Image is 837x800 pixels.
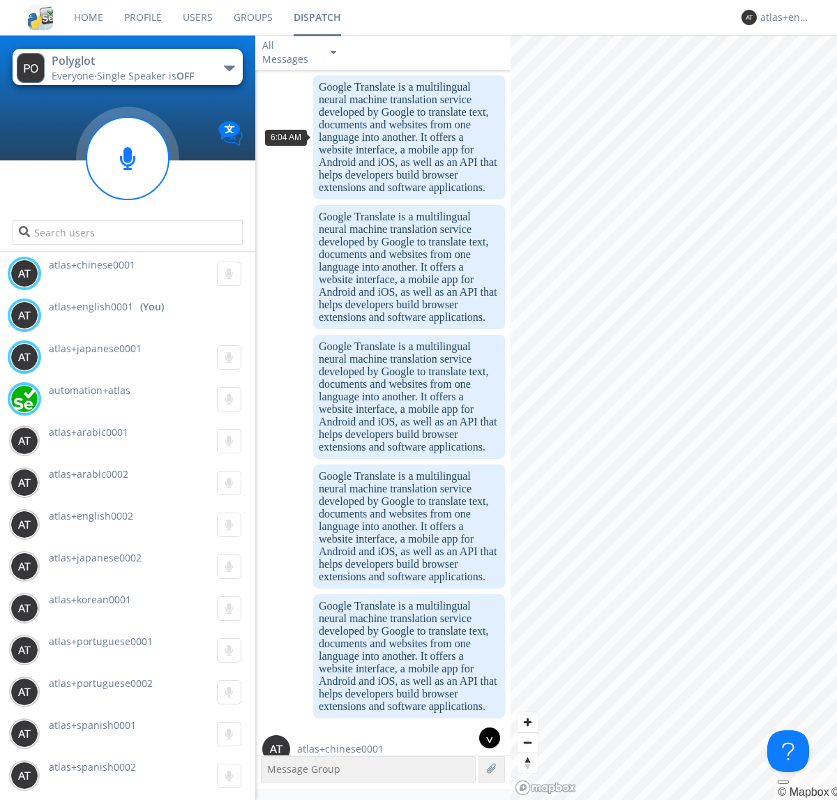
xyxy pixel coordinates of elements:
[10,427,38,455] img: 373638.png
[52,69,209,83] div: Everyone ·
[319,211,499,324] dc-p: Google Translate is a multilingual neural machine translation service developed by Google to tran...
[319,470,499,583] dc-p: Google Translate is a multilingual neural machine translation service developed by Google to tran...
[49,425,128,439] span: atlas+arabic0001
[10,552,38,580] img: 373638.png
[218,121,243,146] img: Translation enabled
[741,10,757,25] img: 373638.png
[52,53,209,69] div: Polyglot
[262,735,290,763] img: 373638.png
[778,786,829,798] a: Mapbox
[10,259,38,287] img: 373638.png
[49,677,153,690] span: atlas+portuguese0002
[319,600,499,713] dc-p: Google Translate is a multilingual neural machine translation service developed by Google to tran...
[10,511,38,538] img: 373638.png
[518,753,538,773] span: Reset bearing to north
[10,762,38,790] img: 373638.png
[49,635,153,648] span: atlas+portuguese0001
[49,718,136,732] span: atlas+spanish0001
[479,727,500,748] div: ^
[10,301,38,329] img: 373638.png
[319,340,499,453] dc-p: Google Translate is a multilingual neural machine translation service developed by Google to tran...
[49,258,135,271] span: atlas+chinese0001
[10,594,38,622] img: 373638.png
[518,733,538,753] span: Zoom out
[49,509,133,522] span: atlas+english0002
[49,300,133,314] span: atlas+english0001
[10,720,38,748] img: 373638.png
[262,38,318,66] div: All Messages
[49,593,131,606] span: atlas+korean0001
[49,551,142,564] span: atlas+japanese0002
[10,385,38,413] img: d2d01cd9b4174d08988066c6d424eccd
[10,636,38,664] img: 373638.png
[767,730,809,772] iframe: Toggle Customer Support
[319,81,499,194] dc-p: Google Translate is a multilingual neural machine translation service developed by Google to tran...
[140,300,164,314] div: (You)
[331,51,336,54] img: caret-down-sm.svg
[760,10,813,24] div: atlas+english0001
[10,343,38,371] img: 373638.png
[13,49,242,85] button: PolyglotEveryone·Single Speaker isOFF
[49,342,142,355] span: atlas+japanese0001
[518,712,538,732] button: Zoom in
[28,5,53,30] img: cddb5a64eb264b2086981ab96f4c1ba7
[49,467,128,481] span: atlas+arabic0002
[518,753,538,773] button: Reset bearing to north
[271,133,301,142] span: 6:04 AM
[49,760,136,773] span: atlas+spanish0002
[515,780,576,796] a: Mapbox logo
[13,220,242,245] input: Search users
[17,53,45,83] img: 373638.png
[176,69,194,82] span: OFF
[49,384,130,397] span: automation+atlas
[778,780,789,784] button: Toggle attribution
[10,469,38,497] img: 373638.png
[97,69,194,82] span: Single Speaker is
[10,678,38,706] img: 373638.png
[297,742,384,756] span: atlas+chinese0001
[518,732,538,753] button: Zoom out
